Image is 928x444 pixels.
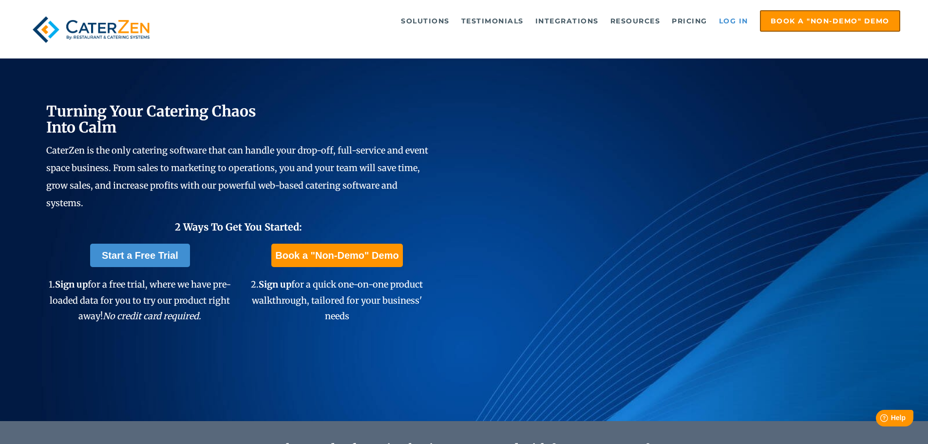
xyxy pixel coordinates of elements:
[49,279,231,322] span: 1. for a free trial, where we have pre-loaded data for you to try our product right away!
[714,11,753,31] a: Log in
[177,10,900,32] div: Navigation Menu
[251,279,423,322] span: 2. for a quick one-on-one product walkthrough, tailored for your business' needs
[667,11,712,31] a: Pricing
[396,11,455,31] a: Solutions
[606,11,665,31] a: Resources
[28,10,154,49] img: caterzen
[456,11,529,31] a: Testimonials
[530,11,604,31] a: Integrations
[760,10,900,32] a: Book a "Non-Demo" Demo
[175,221,302,233] span: 2 Ways To Get You Started:
[46,145,428,209] span: CaterZen is the only catering software that can handle your drop-off, full-service and event spac...
[90,244,190,267] a: Start a Free Trial
[46,102,256,136] span: Turning Your Catering Chaos Into Calm
[259,279,291,290] span: Sign up
[271,244,402,267] a: Book a "Non-Demo" Demo
[103,310,201,322] em: No credit card required.
[841,406,917,433] iframe: Help widget launcher
[55,279,88,290] span: Sign up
